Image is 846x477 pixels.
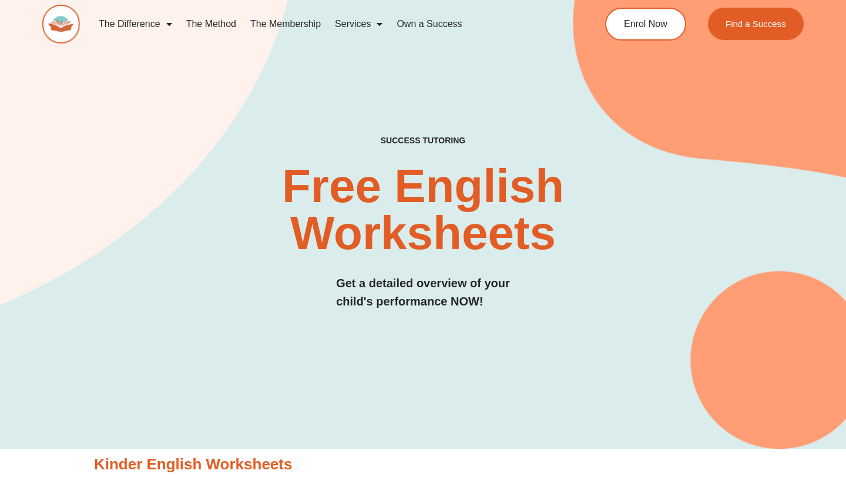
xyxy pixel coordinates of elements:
[328,11,390,38] a: Services
[172,163,674,257] h2: Free English Worksheets​
[708,8,804,40] a: Find a Success
[92,11,562,38] nav: Menu
[94,455,752,475] h3: Kinder English Worksheets
[243,11,328,38] a: The Membership
[726,19,786,28] span: Find a Success
[624,19,667,29] span: Enrol Now
[390,11,469,38] a: Own a Success
[605,8,686,41] a: Enrol Now
[310,136,536,146] h4: SUCCESS TUTORING​
[336,274,510,311] h3: Get a detailed overview of your child's performance NOW!
[179,11,243,38] a: The Method
[92,11,179,38] a: The Difference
